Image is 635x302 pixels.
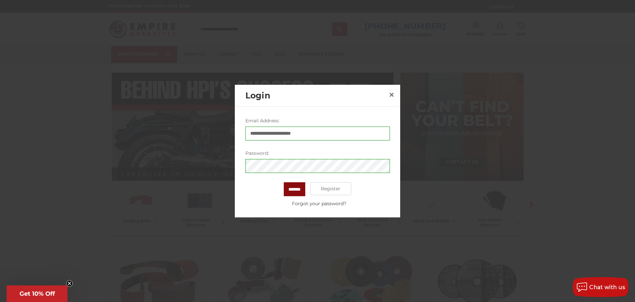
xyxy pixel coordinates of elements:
[389,88,395,101] span: ×
[20,290,55,297] span: Get 10% Off
[66,280,73,287] button: Close teaser
[245,117,390,124] label: Email Address:
[386,90,397,100] a: Close
[589,284,625,290] span: Chat with us
[573,277,628,297] button: Chat with us
[245,89,386,102] h2: Login
[249,200,390,207] a: Forgot your password?
[310,182,352,195] a: Register
[245,150,390,156] label: Password:
[7,285,67,302] div: Get 10% OffClose teaser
